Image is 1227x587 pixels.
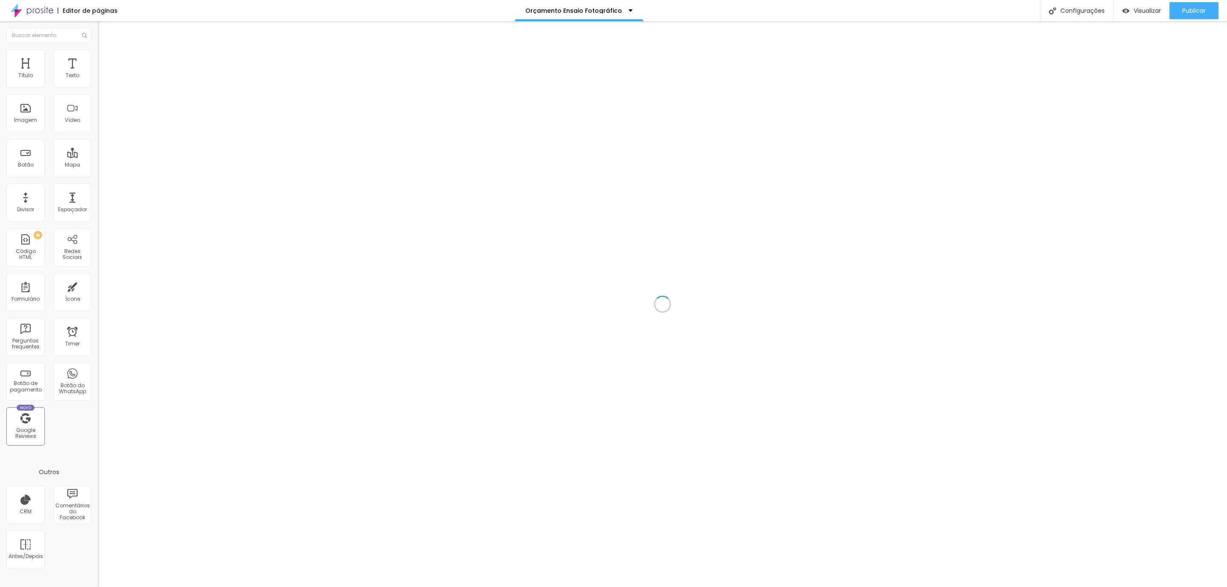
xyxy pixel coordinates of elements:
div: Imagem [14,117,37,123]
div: Google Reviews [9,427,42,440]
button: Publicar [1169,2,1218,19]
div: Título [18,72,33,78]
div: Código HTML [9,248,42,261]
div: Botão do WhatsApp [55,383,89,395]
div: Texto [66,72,79,78]
div: Redes Sociais [55,248,89,261]
div: Mapa [65,162,80,168]
div: Timer [65,341,80,347]
div: Perguntas frequentes [9,338,42,350]
div: Vídeo [65,117,80,123]
p: Orçamento Ensaio Fotográfico [525,8,622,14]
div: Antes/Depois [9,553,42,559]
img: Icone [1049,7,1056,14]
div: Comentários do Facebook [55,503,89,521]
img: Icone [82,33,87,38]
input: Buscar elemento [6,28,92,43]
img: view-1.svg [1122,7,1129,14]
div: Espaçador [58,207,87,213]
div: Botão [18,162,34,168]
div: CRM [20,509,32,515]
div: Novo [17,405,35,411]
span: Publicar [1182,7,1206,14]
div: Botão de pagamento [9,380,42,393]
span: Visualizar [1134,7,1161,14]
div: Divisor [17,207,34,213]
div: Formulário [12,296,40,302]
div: Editor de páginas [58,8,118,14]
div: Ícone [65,296,80,302]
button: Visualizar [1114,2,1169,19]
